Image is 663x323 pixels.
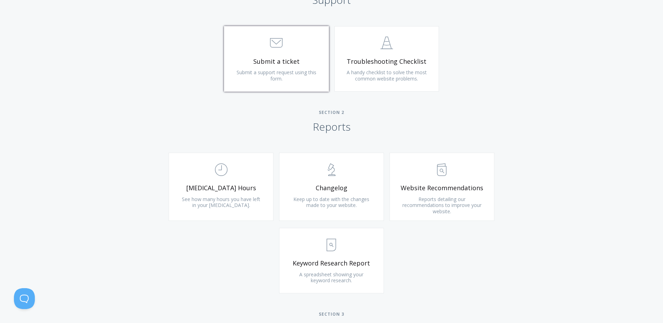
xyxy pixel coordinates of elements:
[400,184,484,192] span: Website Recommendations
[179,184,263,192] span: [MEDICAL_DATA] Hours
[279,228,384,293] a: Keyword Research Report A spreadsheet showing your keyword research.
[14,288,35,309] iframe: Toggle Customer Support
[224,26,329,92] a: Submit a ticket Submit a support request using this form.
[334,26,439,92] a: Troubleshooting Checklist A handy checklist to solve the most common website problems.
[182,196,260,209] span: See how many hours you have left in your [MEDICAL_DATA].
[235,57,318,66] span: Submit a ticket
[390,153,494,221] a: Website Recommendations Reports detailing our recommendations to improve your website.
[169,153,273,221] a: [MEDICAL_DATA] Hours See how many hours you have left in your [MEDICAL_DATA].
[347,69,427,82] span: A handy checklist to solve the most common website problems.
[293,196,369,209] span: Keep up to date with the changes made to your website.
[290,259,373,267] span: Keyword Research Report
[290,184,373,192] span: Changelog
[345,57,429,66] span: Troubleshooting Checklist
[237,69,316,82] span: Submit a support request using this form.
[402,196,481,215] span: Reports detailing our recommendations to improve your website.
[279,153,384,221] a: Changelog Keep up to date with the changes made to your website.
[299,271,363,284] span: A spreadsheet showing your keyword research.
